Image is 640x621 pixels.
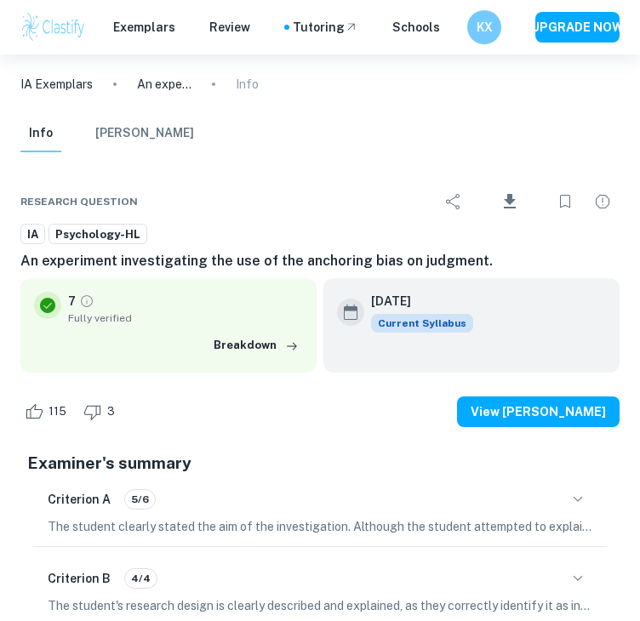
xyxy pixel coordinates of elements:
span: 5/6 [125,492,155,507]
div: Download [474,179,545,224]
div: This exemplar is based on the current syllabus. Feel free to refer to it for inspiration/ideas wh... [371,314,473,333]
h6: Criterion B [48,569,111,588]
h6: An experiment investigating the use of the anchoring bias on judgment. [20,251,620,271]
p: Exemplars [113,18,175,37]
button: KX [467,10,501,44]
span: 115 [39,403,76,420]
button: [PERSON_NAME] [95,115,194,152]
a: Tutoring [293,18,358,37]
h6: Criterion A [48,490,111,509]
p: The student clearly stated the aim of the investigation. Although the student attempted to explai... [48,517,592,536]
span: IA [21,226,44,243]
h6: KX [475,18,494,37]
div: Share [437,185,471,219]
p: Review [209,18,250,37]
p: An experiment investigating the use of the anchoring bias on judgment. [137,75,191,94]
div: Bookmark [548,185,582,219]
h5: Examiner's summary [27,451,613,476]
p: Info [236,75,259,94]
a: IA [20,224,45,245]
span: Research question [20,194,138,209]
button: Info [20,115,61,152]
button: UPGRADE NOW [535,12,620,43]
a: Grade fully verified [79,293,94,309]
span: 4/4 [125,571,157,586]
div: Like [20,398,76,425]
a: Psychology-HL [49,224,147,245]
div: Report issue [586,185,620,219]
a: Schools [392,18,440,37]
a: IA Exemplars [20,75,93,94]
p: The student's research design is clearly described and explained, as they correctly identify it a... [48,596,592,615]
span: 3 [98,403,124,420]
button: View [PERSON_NAME] [457,396,620,427]
span: Fully verified [68,310,303,326]
button: Breakdown [209,333,303,358]
span: Psychology-HL [49,226,146,243]
img: Clastify logo [20,10,86,44]
h6: [DATE] [371,292,460,310]
p: 7 [68,292,76,310]
span: Current Syllabus [371,314,473,333]
div: Dislike [79,398,124,425]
